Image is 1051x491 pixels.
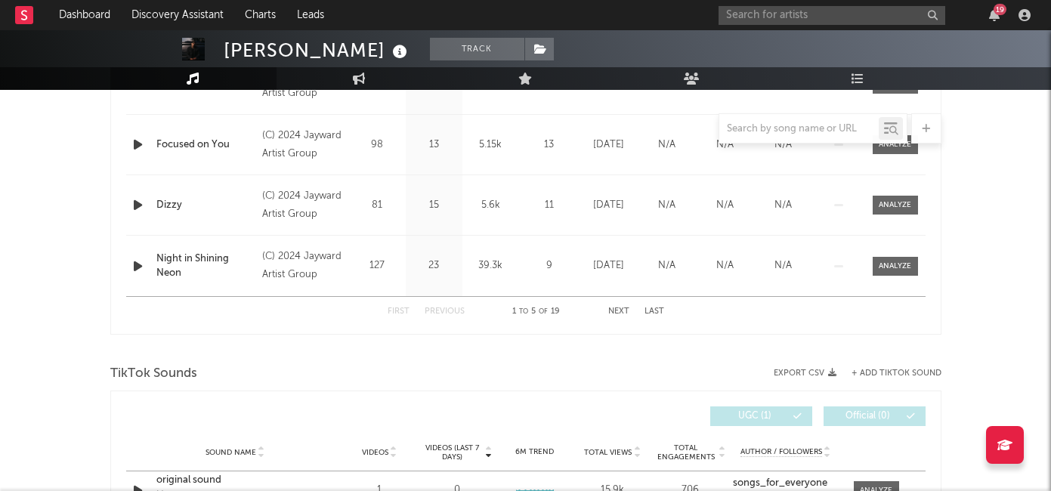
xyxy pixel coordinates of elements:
div: N/A [700,258,750,273]
div: [PERSON_NAME] [224,38,411,63]
span: of [539,308,548,315]
div: (C) 2024 Jayward Artist Group [262,127,345,163]
span: Sound Name [206,448,256,457]
div: [DATE] [583,258,634,273]
div: 13 [410,137,459,153]
div: N/A [758,198,808,213]
button: Official(0) [824,406,926,426]
div: [DATE] [583,137,634,153]
div: N/A [700,137,750,153]
div: 23 [410,258,459,273]
button: Previous [425,307,465,316]
div: N/A [700,198,750,213]
div: [DATE] [583,198,634,213]
div: 19 [994,4,1006,15]
button: 19 [989,9,1000,21]
button: + Add TikTok Sound [836,369,941,378]
div: 39.3k [466,258,515,273]
div: 98 [353,137,402,153]
button: UGC(1) [710,406,812,426]
span: Total Engagements [655,443,716,462]
span: to [519,308,528,315]
div: N/A [758,258,808,273]
a: Focused on You [156,137,255,153]
div: 1 5 19 [495,303,578,321]
button: Next [608,307,629,316]
input: Search for artists [719,6,945,25]
div: 81 [353,198,402,213]
button: First [388,307,410,316]
div: 5.6k [466,198,515,213]
a: original sound [156,473,314,488]
div: 11 [523,198,576,213]
a: songs_for_everyone [733,478,838,489]
a: Dizzy [156,198,255,213]
a: Night in Shining Neon [156,252,255,281]
div: N/A [641,137,692,153]
div: 15 [410,198,459,213]
input: Search by song name or URL [719,123,879,135]
div: N/A [758,137,808,153]
div: 5.15k [466,137,515,153]
div: (C) 2024 Jayward Artist Group [262,248,345,284]
button: Last [645,307,664,316]
button: Export CSV [774,369,836,378]
span: TikTok Sounds [110,365,197,383]
button: + Add TikTok Sound [852,369,941,378]
button: Track [430,38,524,60]
span: Author / Followers [740,447,822,457]
div: 127 [353,258,402,273]
span: Official ( 0 ) [833,412,903,421]
div: 13 [523,137,576,153]
strong: songs_for_everyone [733,478,827,488]
div: 6M Trend [499,446,570,458]
div: (C) 2024 Jayward Artist Group [262,187,345,224]
span: Total Views [584,448,632,457]
span: Videos [362,448,388,457]
span: UGC ( 1 ) [720,412,790,421]
div: 9 [523,258,576,273]
div: N/A [641,258,692,273]
div: N/A [641,198,692,213]
span: Videos (last 7 days) [422,443,483,462]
